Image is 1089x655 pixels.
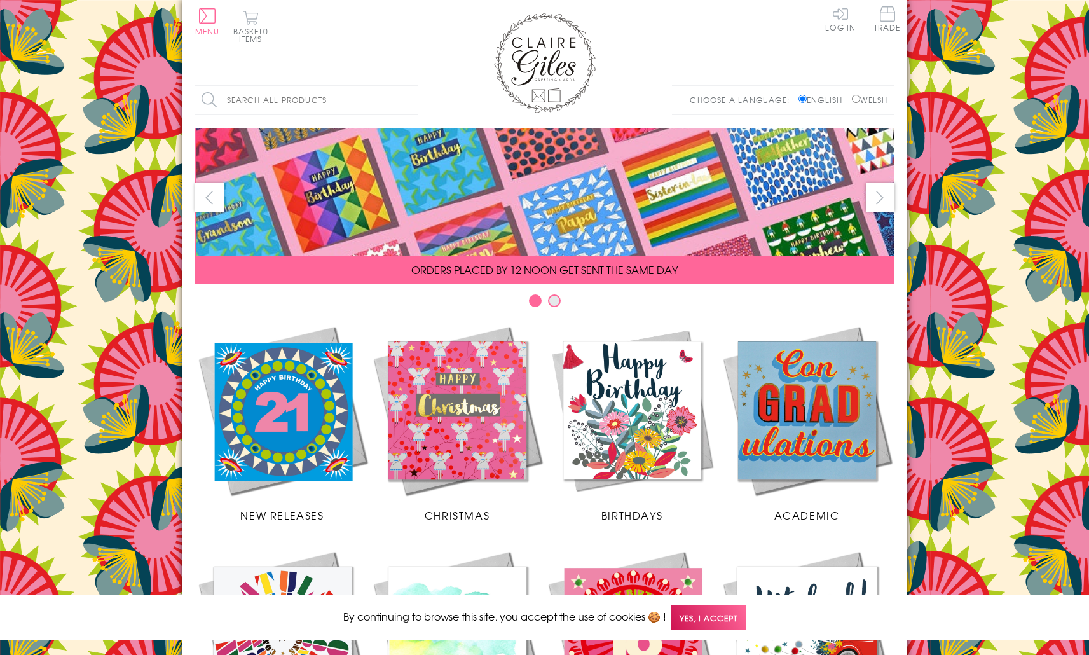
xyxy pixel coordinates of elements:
[411,262,678,277] span: ORDERS PLACED BY 12 NOON GET SENT THE SAME DAY
[195,86,418,114] input: Search all products
[240,507,324,523] span: New Releases
[195,294,894,314] div: Carousel Pagination
[370,323,545,523] a: Christmas
[601,507,662,523] span: Birthdays
[195,323,370,523] a: New Releases
[874,6,901,31] span: Trade
[545,323,720,523] a: Birthdays
[852,95,860,103] input: Welsh
[798,94,849,106] label: English
[866,183,894,212] button: next
[494,13,596,113] img: Claire Giles Greetings Cards
[233,10,268,43] button: Basket0 items
[798,95,807,103] input: English
[720,323,894,523] a: Academic
[529,294,542,307] button: Carousel Page 1 (Current Slide)
[425,507,490,523] span: Christmas
[195,25,220,37] span: Menu
[671,605,746,630] span: Yes, I accept
[195,183,224,212] button: prev
[874,6,901,34] a: Trade
[690,94,796,106] p: Choose a language:
[195,8,220,35] button: Menu
[774,507,840,523] span: Academic
[405,86,418,114] input: Search
[825,6,856,31] a: Log In
[239,25,268,45] span: 0 items
[548,294,561,307] button: Carousel Page 2
[852,94,888,106] label: Welsh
